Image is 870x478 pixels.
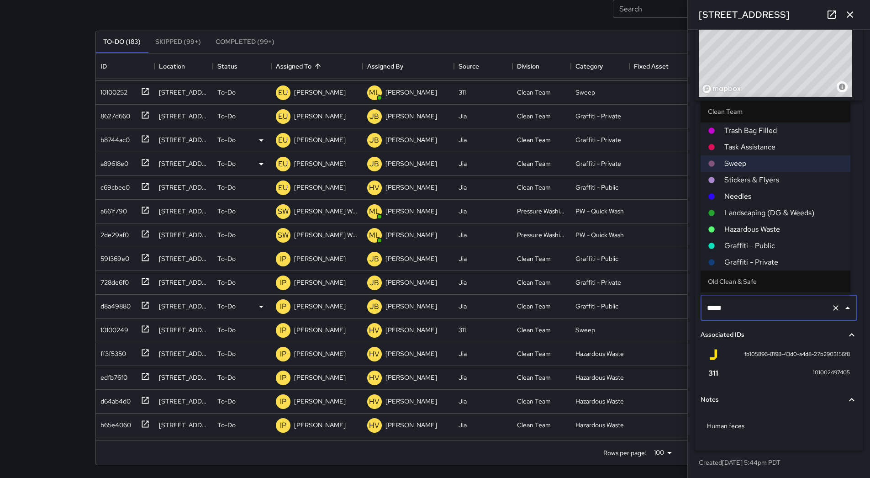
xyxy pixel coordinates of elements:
p: Rows per page: [603,448,647,457]
div: Graffiti - Private [575,278,621,287]
p: [PERSON_NAME] [385,278,437,287]
div: Clean Team [517,349,551,358]
p: [PERSON_NAME] [385,302,437,311]
div: Clean Team [517,397,551,406]
div: Jia [459,254,467,263]
span: Task Assistance [724,142,843,153]
p: EU [278,111,288,122]
div: Pressure Washing [517,230,566,239]
p: JB [369,135,379,146]
div: d64ab4d0 [97,393,131,406]
div: 95 7th Street [159,325,208,335]
p: To-Do [217,112,236,121]
div: Source [459,53,479,79]
p: [PERSON_NAME] [294,159,346,168]
p: [PERSON_NAME] [385,397,437,406]
p: [PERSON_NAME] [294,302,346,311]
div: b8744ac0 [97,132,130,144]
p: [PERSON_NAME] [385,420,437,430]
div: Hazardous Waste [575,397,624,406]
div: Pressure Washing [517,207,566,216]
div: Status [213,53,271,79]
p: To-Do [217,230,236,239]
div: Division [512,53,571,79]
div: Clean Team [517,135,551,144]
div: 986 Mission Street [159,420,208,430]
div: Hazardous Waste [575,349,624,358]
div: 10100249 [97,322,128,335]
div: Jia [459,397,467,406]
span: Landscaping (DG & Weeds) [724,207,843,218]
p: To-Do [217,183,236,192]
p: IP [280,301,286,312]
div: b65e4060 [97,417,131,430]
div: 1372 Mission Street [159,230,208,239]
p: To-Do [217,278,236,287]
div: 311 [459,88,466,97]
div: 966 Mission Street [159,397,208,406]
button: Completed (99+) [208,31,282,53]
p: JB [369,254,379,265]
li: Old Clean & Safe [701,271,850,292]
div: Location [159,53,185,79]
p: [PERSON_NAME] [385,183,437,192]
div: Clean Team [517,373,551,382]
p: IP [280,254,286,265]
div: d8a49880 [97,298,131,311]
div: 25 8th Street [159,254,208,263]
div: Clean Team [517,159,551,168]
div: 953 Mission Street [159,373,208,382]
p: To-Do [217,397,236,406]
p: HV [369,372,380,383]
div: Status [217,53,237,79]
div: 131 6th Street [159,135,208,144]
div: Clean Team [517,112,551,121]
div: Jia [459,278,467,287]
p: EU [278,159,288,170]
p: [PERSON_NAME] [294,349,346,358]
span: Needles [724,191,843,202]
p: [PERSON_NAME] [294,135,346,144]
div: Jia [459,302,467,311]
p: [PERSON_NAME] [294,88,346,97]
p: HV [369,349,380,360]
p: HV [369,325,380,336]
p: To-Do [217,373,236,382]
div: Assigned By [363,53,454,79]
div: Sweep [575,325,595,335]
span: Graffiti - Public [724,240,843,251]
p: IP [280,396,286,407]
p: IP [280,372,286,383]
p: [PERSON_NAME] [294,420,346,430]
p: JB [369,111,379,122]
div: Jia [459,207,467,216]
p: [PERSON_NAME] [385,207,437,216]
div: Category [571,53,629,79]
span: Hazardous Waste [724,224,843,235]
div: 2de29af0 [97,227,129,239]
div: 932 Mission Street [159,349,208,358]
div: Jia [459,159,467,168]
p: [PERSON_NAME] [385,230,437,239]
p: ML [369,87,380,98]
div: Fixed Asset [629,53,688,79]
span: Stickers & Flyers [724,175,843,186]
div: Jia [459,420,467,430]
p: [PERSON_NAME] [294,373,346,382]
p: [PERSON_NAME] Weekly [294,207,358,216]
p: SW [278,230,289,241]
p: To-Do [217,207,236,216]
div: Clean Team [517,325,551,335]
div: c69cbee0 [97,179,130,192]
div: 495 Minna Street [159,159,208,168]
span: Graffiti - Private [724,257,843,268]
div: 1460 Mission Street [159,207,208,216]
div: PW - Quick Wash [575,230,624,239]
p: IP [280,325,286,336]
p: To-Do [217,325,236,335]
div: 925 Market Street [159,112,208,121]
p: To-Do [217,420,236,430]
div: Clean Team [517,88,551,97]
p: EU [278,182,288,193]
div: Clean Team [517,420,551,430]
